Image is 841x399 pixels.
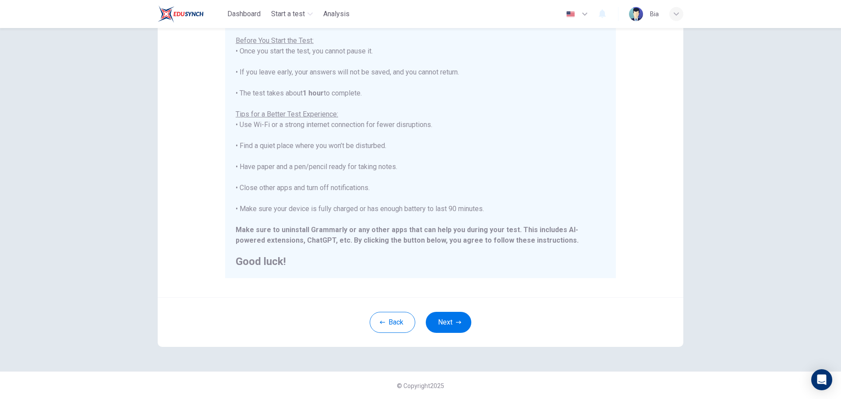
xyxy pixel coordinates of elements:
[354,236,579,244] b: By clicking the button below, you agree to follow these instructions.
[236,226,578,244] b: Make sure to uninstall Grammarly or any other apps that can help you during your test. This inclu...
[236,256,605,267] h2: Good luck!
[650,9,659,19] div: Bia
[158,5,224,23] a: EduSynch logo
[565,11,576,18] img: en
[158,5,204,23] img: EduSynch logo
[236,110,338,118] u: Tips for a Better Test Experience:
[224,6,264,22] button: Dashboard
[323,9,350,19] span: Analysis
[271,9,305,19] span: Start a test
[397,382,444,389] span: © Copyright 2025
[629,7,643,21] img: Profile picture
[227,9,261,19] span: Dashboard
[303,89,324,97] b: 1 hour
[426,312,471,333] button: Next
[320,6,353,22] button: Analysis
[268,6,316,22] button: Start a test
[811,369,832,390] div: Open Intercom Messenger
[370,312,415,333] button: Back
[236,36,314,45] u: Before You Start the Test:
